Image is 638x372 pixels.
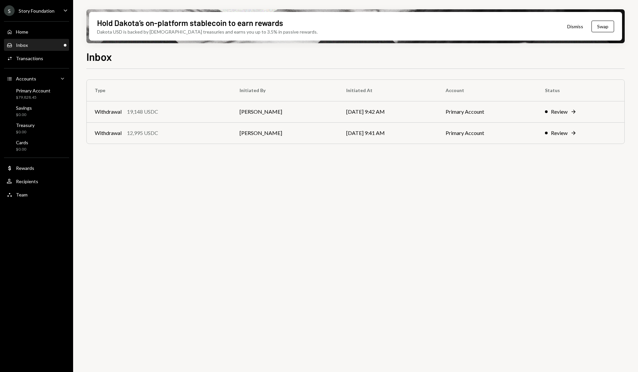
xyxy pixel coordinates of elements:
[438,122,537,144] td: Primary Account
[4,120,69,136] a: Treasury$0.00
[4,86,69,102] a: Primary Account$79,828.45
[127,108,158,116] div: 19,148 USDC
[4,26,69,38] a: Home
[16,29,28,35] div: Home
[87,80,232,101] th: Type
[338,80,438,101] th: Initiated At
[16,147,28,152] div: $0.00
[4,188,69,200] a: Team
[95,108,122,116] div: Withdrawal
[4,162,69,174] a: Rewards
[551,108,568,116] div: Review
[338,122,438,144] td: [DATE] 9:41 AM
[19,8,54,14] div: Story Foundation
[127,129,158,137] div: 12,995 USDC
[338,101,438,122] td: [DATE] 9:42 AM
[86,50,112,63] h1: Inbox
[16,192,28,197] div: Team
[16,179,38,184] div: Recipients
[16,95,51,100] div: $79,828.45
[16,105,32,111] div: Savings
[232,101,338,122] td: [PERSON_NAME]
[97,28,318,35] div: Dakota USD is backed by [DEMOGRAPHIC_DATA] treasuries and earns you up to 3.5% in passive rewards.
[438,80,537,101] th: Account
[16,112,32,118] div: $0.00
[591,21,614,32] button: Swap
[16,76,36,81] div: Accounts
[97,17,283,28] div: Hold Dakota’s on-platform stablecoin to earn rewards
[551,129,568,137] div: Review
[4,72,69,84] a: Accounts
[95,129,122,137] div: Withdrawal
[438,101,537,122] td: Primary Account
[4,175,69,187] a: Recipients
[16,140,28,145] div: Cards
[4,39,69,51] a: Inbox
[4,5,15,16] div: S
[4,138,69,154] a: Cards$0.00
[16,42,28,48] div: Inbox
[537,80,624,101] th: Status
[16,122,35,128] div: Treasury
[16,88,51,93] div: Primary Account
[16,129,35,135] div: $0.00
[4,103,69,119] a: Savings$0.00
[16,56,43,61] div: Transactions
[559,19,591,34] button: Dismiss
[4,52,69,64] a: Transactions
[16,165,34,171] div: Rewards
[232,80,338,101] th: Initiated By
[232,122,338,144] td: [PERSON_NAME]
